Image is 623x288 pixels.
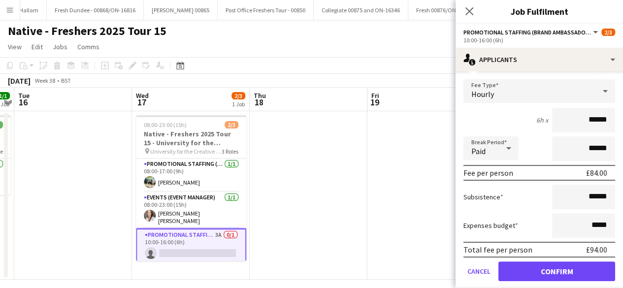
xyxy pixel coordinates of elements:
[463,192,503,201] label: Subsistence
[73,40,103,53] a: Comms
[77,42,99,51] span: Comms
[231,92,245,99] span: 2/3
[471,89,494,99] span: Hourly
[463,168,513,178] div: Fee per person
[370,96,379,108] span: 19
[136,91,149,100] span: Wed
[136,228,246,264] app-card-role: Promotional Staffing (Brand Ambassadors)3A0/110:00-16:00 (6h)
[456,48,623,71] div: Applicants
[144,0,218,20] button: [PERSON_NAME] 00865
[471,146,486,156] span: Paid
[8,42,22,51] span: View
[254,91,266,100] span: Thu
[8,76,31,86] div: [DATE]
[47,0,144,20] button: Fresh Dundee - 00868/ON-16816
[601,29,615,36] span: 2/3
[498,261,615,281] button: Confirm
[456,5,623,18] h3: Job Fulfilment
[371,91,379,100] span: Fri
[32,42,43,51] span: Edit
[136,192,246,228] app-card-role: Events (Event Manager)1/108:00-23:00 (15h)[PERSON_NAME] [PERSON_NAME]
[49,40,71,53] a: Jobs
[463,245,532,255] div: Total fee per person
[536,116,548,125] div: 6h x
[150,148,222,155] span: University for the Creative Arts ([GEOGRAPHIC_DATA])
[136,159,246,192] app-card-role: Promotional Staffing (Brand Ambassadors)1/108:00-17:00 (9h)[PERSON_NAME]
[33,77,57,84] span: Week 38
[408,0,481,20] button: Fresh 00876/ON-16829
[134,96,149,108] span: 17
[17,96,30,108] span: 16
[4,40,26,53] a: View
[136,115,246,261] app-job-card: 08:00-23:00 (15h)2/3Native - Freshers 2025 Tour 15 - University for the Creative Arts Day 3 Unive...
[222,148,238,155] span: 3 Roles
[53,42,67,51] span: Jobs
[252,96,266,108] span: 18
[463,29,591,36] span: Promotional Staffing (Brand Ambassadors)
[463,261,494,281] button: Cancel
[218,0,314,20] button: Post Office Freshers Tour - 00850
[225,121,238,128] span: 2/3
[463,29,599,36] button: Promotional Staffing (Brand Ambassadors)
[28,40,47,53] a: Edit
[463,36,615,44] div: 10:00-16:00 (6h)
[8,24,166,38] h1: Native - Freshers 2025 Tour 15
[232,100,245,108] div: 1 Job
[18,91,30,100] span: Tue
[136,129,246,147] h3: Native - Freshers 2025 Tour 15 - University for the Creative Arts Day 3
[586,245,607,255] div: £94.00
[314,0,408,20] button: Collegiate 00875 and ON-16346
[586,168,607,178] div: £84.00
[144,121,187,128] span: 08:00-23:00 (15h)
[463,221,518,230] label: Expenses budget
[61,77,71,84] div: BST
